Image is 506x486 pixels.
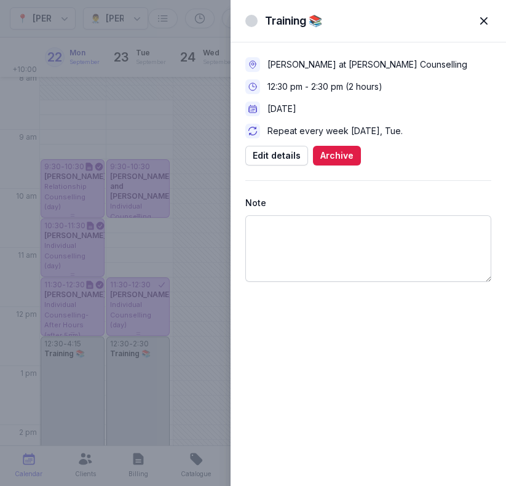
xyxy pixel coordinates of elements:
[245,146,308,165] button: Edit details
[265,14,322,28] div: Training 📚
[267,125,403,137] div: Repeat every week [DATE], Tue.
[320,148,354,163] span: Archive
[267,103,296,115] div: [DATE]
[267,58,467,71] div: [PERSON_NAME] at [PERSON_NAME] Counselling
[267,81,382,93] div: 12:30 pm - 2:30 pm (2 hours)
[313,146,361,165] button: Archive
[245,196,491,210] div: Note
[253,148,301,163] span: Edit details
